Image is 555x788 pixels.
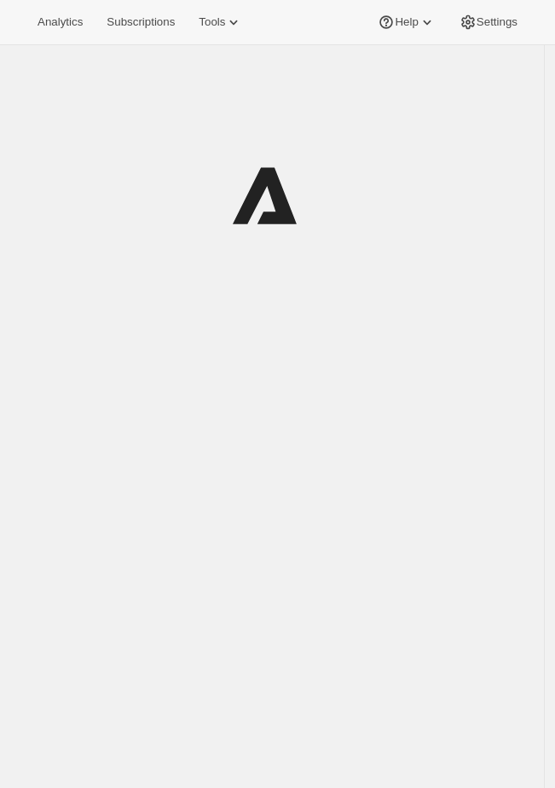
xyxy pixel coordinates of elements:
[188,10,252,34] button: Tools
[395,15,418,29] span: Help
[107,15,175,29] span: Subscriptions
[449,10,528,34] button: Settings
[367,10,445,34] button: Help
[199,15,225,29] span: Tools
[96,10,185,34] button: Subscriptions
[477,15,517,29] span: Settings
[27,10,93,34] button: Analytics
[38,15,83,29] span: Analytics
